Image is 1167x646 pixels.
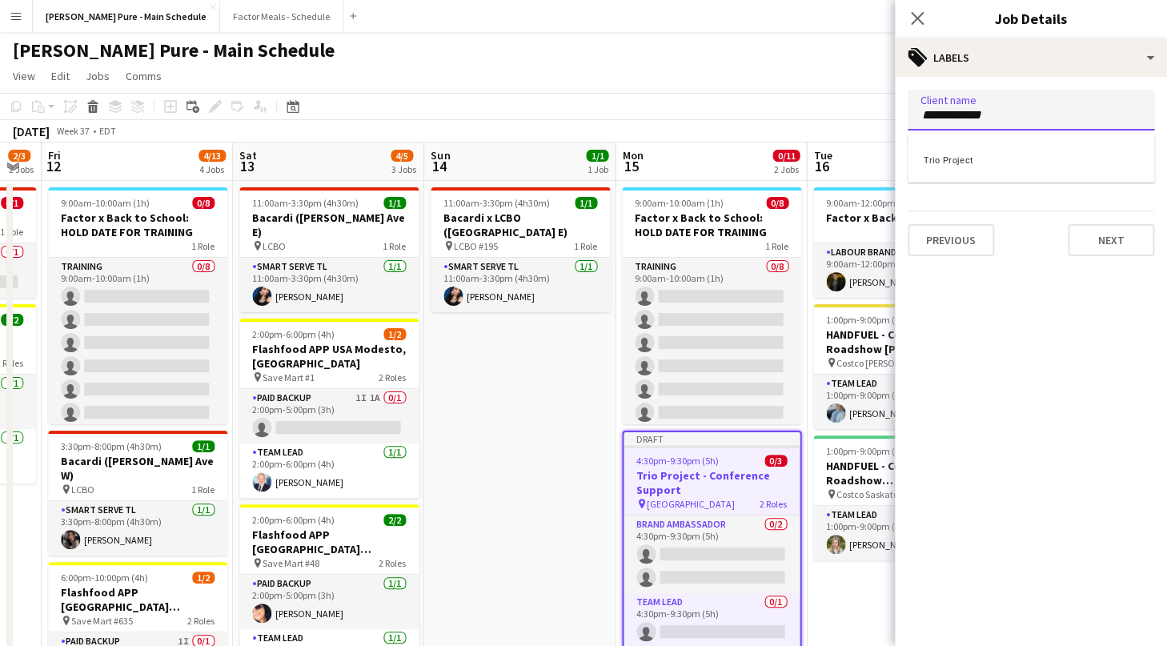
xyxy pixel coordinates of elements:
h3: Flashfood APP [GEOGRAPHIC_DATA] [GEOGRAPHIC_DATA], [GEOGRAPHIC_DATA] [48,585,227,614]
app-job-card: 9:00am-12:00pm (3h)1/1Factor x Back to School1 RoleLabour Brand Ambassadors1/19:00am-12:00pm (3h)... [813,187,993,298]
span: 1 Role [191,240,215,252]
span: 9:00am-12:00pm (3h) [826,197,914,209]
span: Jobs [86,69,110,83]
span: 0/11 [772,150,800,162]
span: Save Mart #635 [71,615,133,627]
span: 1 Role [574,240,597,252]
span: 4:30pm-9:30pm (5h) [636,455,719,467]
span: 2:00pm-6:00pm (4h) [252,514,335,526]
h3: Factor x Back to School: HOLD DATE FOR TRAINING [622,211,801,239]
span: Edit [51,69,70,83]
app-job-card: 11:00am-3:30pm (4h30m)1/1Bacardi ([PERSON_NAME] Ave E) LCBO1 RoleSmart Serve TL1/111:00am-3:30pm ... [239,187,419,312]
h3: Factor x Back to School [813,211,993,225]
div: 1 Job [587,163,608,175]
app-card-role: Brand Ambassador0/24:30pm-9:30pm (5h) [624,516,800,593]
span: Tue [813,148,832,163]
span: 0/1 [1,197,23,209]
div: Trio Project [908,139,1154,178]
span: 4/13 [199,150,226,162]
h3: Trio Project - Conference Support [624,468,800,497]
span: 2:00pm-6:00pm (4h) [252,328,335,340]
span: 9:00am-10:00am (1h) [61,197,150,209]
h3: Bacardi x LCBO ([GEOGRAPHIC_DATA] E) [431,211,610,239]
span: LCBO [263,240,286,252]
app-card-role: Smart Serve TL1/111:00am-3:30pm (4h30m)[PERSON_NAME] [431,258,610,312]
span: Fri [48,148,61,163]
span: 2 Roles [187,615,215,627]
span: [GEOGRAPHIC_DATA] [647,498,735,510]
h3: Bacardi ([PERSON_NAME] Ave W) [48,454,227,483]
span: 3:30pm-8:00pm (4h30m) [61,440,162,452]
span: 1/2 [383,328,406,340]
span: 1/1 [575,197,597,209]
span: 1/1 [383,197,406,209]
span: 2/2 [1,314,23,326]
app-card-role: Team Lead1/11:00pm-9:00pm (8h)[PERSON_NAME] [813,506,993,560]
app-job-card: 11:00am-3:30pm (4h30m)1/1Bacardi x LCBO ([GEOGRAPHIC_DATA] E) LCBO #1951 RoleSmart Serve TL1/111:... [431,187,610,312]
h3: Flashfood APP USA Modesto, [GEOGRAPHIC_DATA] [239,342,419,371]
span: 0/8 [766,197,788,209]
span: Costco Saskatoon [836,488,908,500]
a: Jobs [79,66,116,86]
span: 13 [237,157,257,175]
span: 2 Roles [760,498,787,510]
span: Mon [622,148,643,163]
app-card-role: Team Lead1/12:00pm-6:00pm (4h)[PERSON_NAME] [239,443,419,498]
span: Costco [PERSON_NAME] [836,357,933,369]
button: Factor Meals - Schedule [220,1,343,32]
span: 1:00pm-9:00pm (8h) [826,445,908,457]
button: [PERSON_NAME] Pure - Main Schedule [33,1,220,32]
span: Comms [126,69,162,83]
span: LCBO [71,483,94,496]
span: 1 Role [765,240,788,252]
div: 2:00pm-6:00pm (4h)1/2Flashfood APP USA Modesto, [GEOGRAPHIC_DATA] Save Mart #12 RolesPaid Backup1... [239,319,419,498]
app-job-card: 9:00am-10:00am (1h)0/8Factor x Back to School: HOLD DATE FOR TRAINING1 RoleTraining0/89:00am-10:0... [622,187,801,424]
div: 3 Jobs [391,163,416,175]
span: 0/3 [764,455,787,467]
app-card-role: Smart Serve TL1/111:00am-3:30pm (4h30m)[PERSON_NAME] [239,258,419,312]
span: 2/3 [8,150,30,162]
span: 1/1 [586,150,608,162]
div: 9:00am-10:00am (1h)0/8Factor x Back to School: HOLD DATE FOR TRAINING1 RoleTraining0/89:00am-10:0... [48,187,227,424]
app-card-role: Training0/89:00am-10:00am (1h) [48,258,227,475]
h3: HANDFUEL - Costco Roadshow [PERSON_NAME], [GEOGRAPHIC_DATA] [813,327,993,356]
h3: Bacardi ([PERSON_NAME] Ave E) [239,211,419,239]
app-job-card: 3:30pm-8:00pm (4h30m)1/1Bacardi ([PERSON_NAME] Ave W) LCBO1 RoleSmart Serve TL1/13:30pm-8:00pm (4... [48,431,227,556]
span: 4/5 [391,150,413,162]
span: 0/8 [192,197,215,209]
span: 15 [620,157,643,175]
span: 6:00pm-10:00pm (4h) [61,572,148,584]
div: Draft [624,432,800,445]
span: 1 Role [191,483,215,496]
h3: HANDFUEL - Costco Roadshow [GEOGRAPHIC_DATA], [GEOGRAPHIC_DATA] [813,459,993,488]
div: 4 Jobs [199,163,225,175]
div: 1:00pm-9:00pm (8h)1/1HANDFUEL - Costco Roadshow [PERSON_NAME], [GEOGRAPHIC_DATA] Costco [PERSON_N... [813,304,993,429]
span: 1/1 [192,440,215,452]
div: 2 Jobs [9,163,34,175]
span: Sat [239,148,257,163]
div: 2 Jobs [773,163,799,175]
span: 11:00am-3:30pm (4h30m) [252,197,359,209]
div: EDT [99,125,116,137]
h3: Factor x Back to School: HOLD DATE FOR TRAINING [48,211,227,239]
app-card-role: Team Lead1/11:00pm-9:00pm (8h)[PERSON_NAME] [813,375,993,429]
span: Save Mart #1 [263,371,315,383]
app-job-card: 1:00pm-9:00pm (8h)1/1HANDFUEL - Costco Roadshow [GEOGRAPHIC_DATA], [GEOGRAPHIC_DATA] Costco Saska... [813,435,993,560]
span: 11:00am-3:30pm (4h30m) [443,197,550,209]
span: Sun [431,148,450,163]
span: 16 [811,157,832,175]
span: 12 [46,157,61,175]
span: 2 Roles [379,371,406,383]
span: 2/2 [383,514,406,526]
div: [DATE] [13,123,50,139]
a: Edit [45,66,76,86]
span: 1/2 [192,572,215,584]
span: 9:00am-10:00am (1h) [635,197,724,209]
a: View [6,66,42,86]
app-card-role: Smart Serve TL1/13:30pm-8:00pm (4h30m)[PERSON_NAME] [48,501,227,556]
